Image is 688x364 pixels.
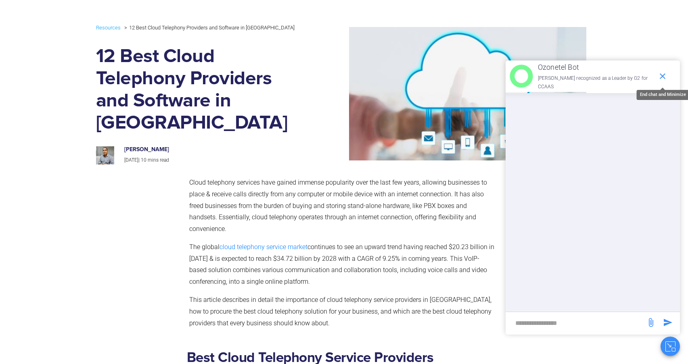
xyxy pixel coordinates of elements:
span: mins read [148,157,169,163]
div: new-msg-input [510,316,642,331]
a: Resources [96,23,121,32]
span: send message [643,314,659,331]
span: send message [660,314,676,331]
img: prashanth-kancherla_avatar-200x200.jpeg [96,146,114,164]
span: end chat or minimize [655,68,671,84]
p: [PERSON_NAME] recognized as a Leader by G2 for CCAAS [538,74,654,92]
span: This article describes in detail the importance of cloud telephony service providers in [GEOGRAPH... [189,296,491,327]
a: cloud telephony service market [220,243,307,251]
p: Ozonetel Bot [538,61,654,74]
img: header [510,64,533,88]
li: 12 Best Cloud Telephony Providers and Software in [GEOGRAPHIC_DATA] [122,23,295,33]
p: | [124,156,295,165]
span: [DATE] [124,157,138,163]
span: 10 [141,157,146,163]
button: Close chat [661,337,680,356]
span: continues to see an upward trend having reached $20.23 billion in [DATE] & is expected to reach $... [189,243,494,285]
span: The global [189,243,220,251]
span: Cloud telephony services have gained immense popularity over the last few years, allowing busines... [189,179,487,233]
h6: [PERSON_NAME] [124,146,295,153]
h1: 12 Best Cloud Telephony Providers and Software in [GEOGRAPHIC_DATA] [96,46,303,134]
